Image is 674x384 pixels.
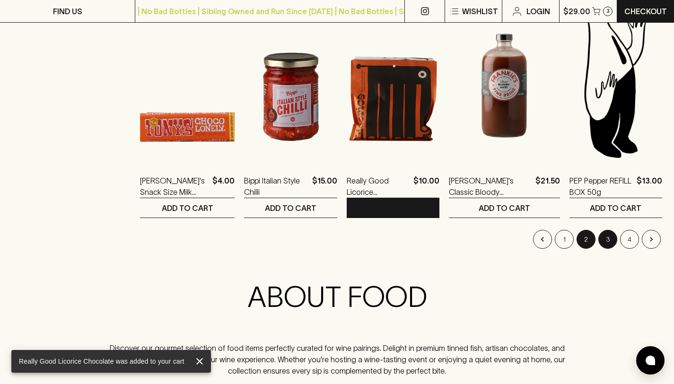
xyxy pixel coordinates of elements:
[526,6,550,17] p: Login
[533,230,552,249] button: Go to previous page
[598,230,617,249] button: Go to page 3
[449,198,560,218] button: ADD TO CART
[606,9,610,14] p: 3
[563,6,590,17] p: $29.00
[637,175,662,198] p: $13.00
[555,230,574,249] button: Go to page 1
[347,198,439,218] button: ADD TO CART
[590,202,641,214] p: ADD TO CART
[479,202,530,214] p: ADD TO CART
[162,202,213,214] p: ADD TO CART
[140,198,235,218] button: ADD TO CART
[101,342,573,376] p: Discover our gourmet selection of food items perfectly curated for wine pairings. Delight in prem...
[265,202,316,214] p: ADD TO CART
[569,175,633,198] a: PEP Pepper REFILL BOX 50g
[449,175,532,198] a: [PERSON_NAME]'s Classic Bloody [PERSON_NAME] 900ml
[620,230,639,249] button: Go to page 4
[192,354,207,369] button: close
[535,175,560,198] p: $21.50
[19,353,184,370] div: Really Good Licorice Chocolate was added to your cart
[244,175,308,198] a: Bippi Italian Style Chilli
[569,198,662,218] button: ADD TO CART
[101,280,573,314] h2: ABOUT FOOD
[312,175,337,198] p: $15.00
[642,230,661,249] button: Go to next page
[244,198,337,218] button: ADD TO CART
[367,202,419,214] p: ADD TO CART
[140,175,209,198] a: [PERSON_NAME]'s Snack Size Milk Caramel Sea Salt Chocolate
[140,230,662,249] nav: pagination navigation
[347,175,410,198] a: Really Good Licorice Chocolate
[577,230,595,249] button: page 2
[413,175,439,198] p: $10.00
[646,356,655,365] img: bubble-icon
[212,175,235,198] p: $4.00
[624,6,667,17] p: Checkout
[53,6,82,17] p: FIND US
[462,6,498,17] p: Wishlist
